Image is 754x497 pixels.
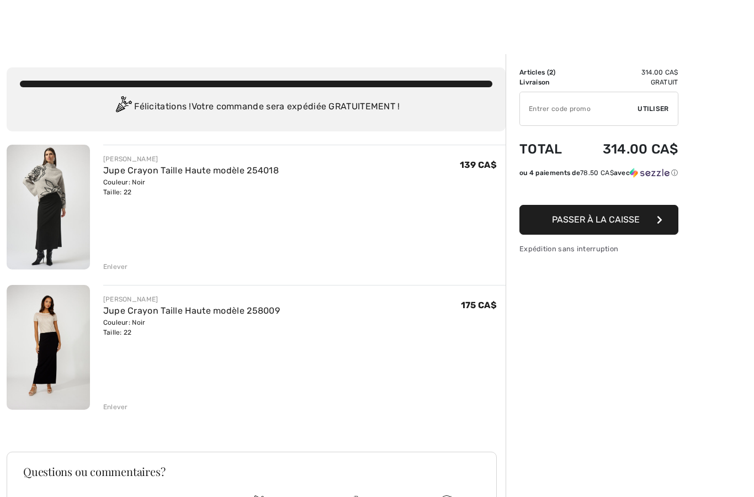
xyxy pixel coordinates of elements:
td: 314.00 CA$ [577,67,678,77]
a: Jupe Crayon Taille Haute modèle 254018 [103,165,279,176]
td: Total [519,130,577,168]
td: 314.00 CA$ [577,130,678,168]
div: Couleur: Noir Taille: 22 [103,318,280,337]
div: Enlever [103,262,128,272]
div: [PERSON_NAME] [103,154,279,164]
div: [PERSON_NAME] [103,294,280,304]
div: Enlever [103,402,128,412]
div: Couleur: Noir Taille: 22 [103,177,279,197]
h3: Questions ou commentaires? [23,466,480,477]
iframe: PayPal-paypal [519,182,678,201]
div: ou 4 paiements de avec [519,168,678,178]
span: 2 [549,68,553,76]
td: Livraison [519,77,577,87]
a: Jupe Crayon Taille Haute modèle 258009 [103,305,280,316]
span: 139 CA$ [460,160,497,170]
img: Jupe Crayon Taille Haute modèle 254018 [7,145,90,269]
div: ou 4 paiements de78.50 CA$avecSezzle Cliquez pour en savoir plus sur Sezzle [519,168,678,182]
img: Congratulation2.svg [112,96,134,118]
div: Expédition sans interruption [519,244,678,254]
div: Félicitations ! Votre commande sera expédiée GRATUITEMENT ! [20,96,492,118]
span: 175 CA$ [461,300,497,310]
span: Passer à la caisse [552,214,640,225]
span: Utiliser [638,104,668,114]
button: Passer à la caisse [519,205,678,235]
input: Code promo [520,92,638,125]
span: 78.50 CA$ [580,169,614,177]
td: Gratuit [577,77,678,87]
img: Jupe Crayon Taille Haute modèle 258009 [7,285,90,410]
img: Sezzle [630,168,670,178]
td: Articles ( ) [519,67,577,77]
